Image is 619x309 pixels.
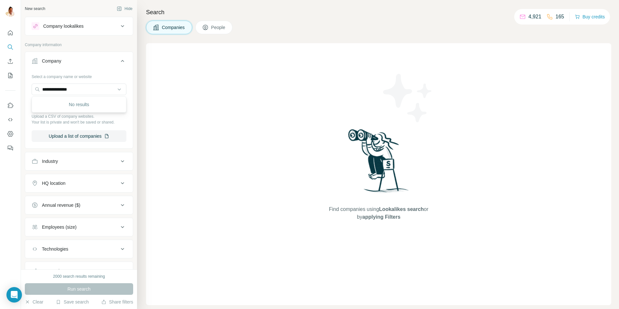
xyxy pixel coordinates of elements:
[146,8,611,17] h4: Search
[42,246,68,252] div: Technologies
[528,13,541,21] p: 4,921
[25,53,133,71] button: Company
[42,268,62,274] div: Keywords
[5,55,15,67] button: Enrich CSV
[211,24,226,31] span: People
[25,6,45,12] div: New search
[25,241,133,257] button: Technologies
[25,263,133,279] button: Keywords
[25,219,133,235] button: Employees (size)
[32,71,126,80] div: Select a company name or website
[6,287,22,303] div: Open Intercom Messenger
[32,114,126,119] p: Upload a CSV of company websites.
[101,299,133,305] button: Share filters
[162,24,185,31] span: Companies
[43,23,84,29] div: Company lookalikes
[25,154,133,169] button: Industry
[25,299,43,305] button: Clear
[5,27,15,39] button: Quick start
[25,42,133,48] p: Company information
[42,224,76,230] div: Employees (size)
[379,69,437,127] img: Surfe Illustration - Stars
[5,6,15,17] img: Avatar
[42,180,65,186] div: HQ location
[112,4,137,14] button: Hide
[327,205,430,221] span: Find companies using or by
[5,114,15,125] button: Use Surfe API
[5,100,15,111] button: Use Surfe on LinkedIn
[5,142,15,154] button: Feedback
[575,12,605,21] button: Buy credits
[379,206,424,212] span: Lookalikes search
[5,70,15,81] button: My lists
[5,128,15,140] button: Dashboard
[42,202,80,208] div: Annual revenue ($)
[555,13,564,21] p: 165
[32,119,126,125] p: Your list is private and won't be saved or shared.
[53,274,105,279] div: 2000 search results remaining
[25,175,133,191] button: HQ location
[5,41,15,53] button: Search
[32,130,126,142] button: Upload a list of companies
[42,158,58,164] div: Industry
[362,214,400,220] span: applying Filters
[56,299,89,305] button: Save search
[42,58,61,64] div: Company
[345,127,412,199] img: Surfe Illustration - Woman searching with binoculars
[25,18,133,34] button: Company lookalikes
[33,98,125,111] div: No results
[25,197,133,213] button: Annual revenue ($)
